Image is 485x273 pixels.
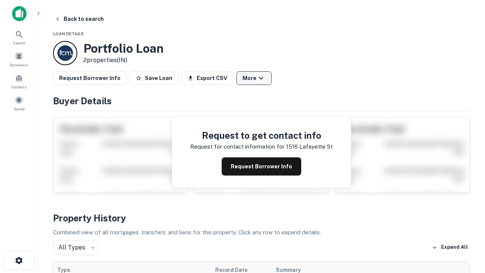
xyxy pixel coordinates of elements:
a: Search [2,27,36,47]
p: Request for contact information for [190,142,285,151]
h3: Portfolio Loan [83,41,164,56]
span: Contacts [11,84,27,90]
button: More [236,71,272,85]
h4: Buyer Details [53,94,470,108]
button: Save Loan [130,71,178,85]
span: Search [13,40,25,46]
a: Borrowers [2,49,36,69]
span: Borrowers [10,62,28,68]
button: Expand All [430,242,470,253]
span: Saved [14,106,25,112]
img: capitalize-icon.png [12,6,27,21]
button: Export CSV [181,71,233,85]
iframe: Chat Widget [447,212,485,249]
a: Saved [2,93,36,113]
p: 1516 lafayette st [286,142,333,151]
span: Loan Details [53,31,84,36]
button: Back to search [52,12,107,26]
h4: Property History [53,211,470,225]
div: All Types [53,240,99,255]
p: 2 properties (IN) [83,56,164,65]
a: Contacts [2,71,36,91]
button: Request Borrower Info [222,157,301,176]
h4: Request to get contact info [190,129,333,142]
p: Combined view of all mortgages, transfers, and liens for this property. Click any row to expand d... [53,228,470,237]
button: Request Borrower Info [53,71,127,85]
